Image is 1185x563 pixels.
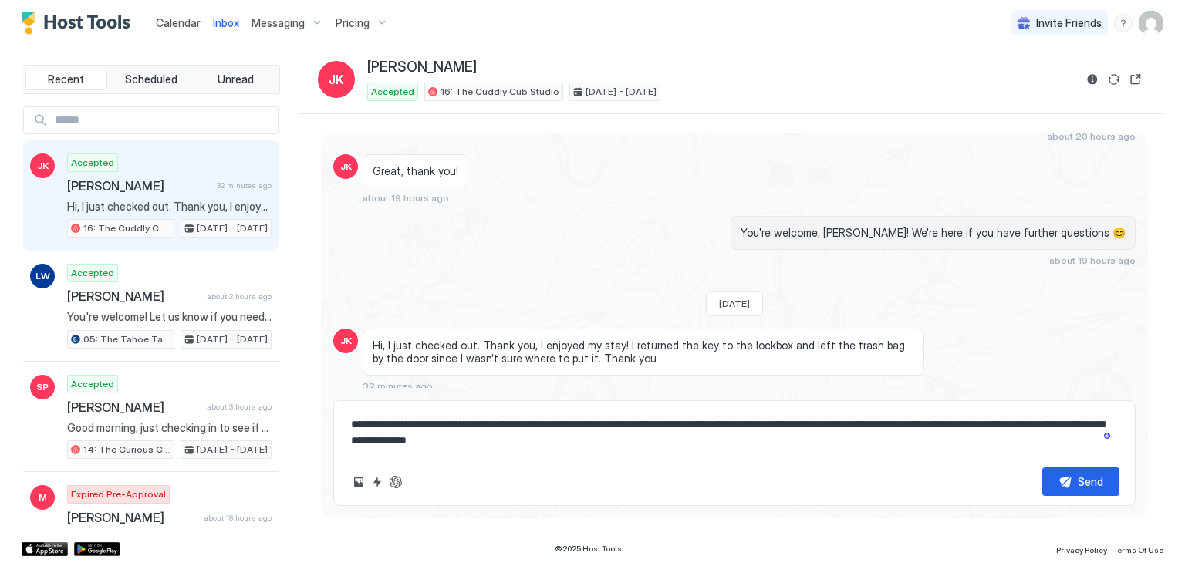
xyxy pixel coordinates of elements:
[363,192,449,204] span: about 19 hours ago
[36,380,49,394] span: SP
[363,380,433,392] span: 32 minutes ago
[349,410,1119,455] textarea: To enrich screen reader interactions, please activate Accessibility in Grammarly extension settings
[373,164,458,178] span: Great, thank you!
[368,473,387,491] button: Quick reply
[156,16,201,29] span: Calendar
[336,16,370,30] span: Pricing
[197,221,268,235] span: [DATE] - [DATE]
[1083,70,1102,89] button: Reservation information
[67,200,272,214] span: Hi, I just checked out. Thank you, I enjoyed my stay! I returned the key to the lockbox and left ...
[67,421,272,435] span: Good morning, just checking in to see if you’ve already checked out of the room. Once confirmed, ...
[197,443,268,457] span: [DATE] - [DATE]
[74,542,120,556] a: Google Play Store
[1113,541,1163,557] a: Terms Of Use
[67,531,272,545] span: Hi , Is the kitchen equipped with dishware , utensils microwave and refrigerator?
[441,85,559,99] span: 16: The Cuddly Cub Studio
[1078,474,1103,490] div: Send
[1047,130,1136,142] span: about 20 hours ago
[39,491,47,504] span: M
[1114,14,1133,32] div: menu
[71,377,114,391] span: Accepted
[1126,70,1145,89] button: Open reservation
[125,72,177,86] span: Scheduled
[213,16,239,29] span: Inbox
[22,65,280,94] div: tab-group
[1036,16,1102,30] span: Invite Friends
[586,85,657,99] span: [DATE] - [DATE]
[1105,70,1123,89] button: Sync reservation
[156,15,201,31] a: Calendar
[371,85,414,99] span: Accepted
[67,310,272,324] span: You're welcome! Let us know if you need anything else 😊
[197,332,268,346] span: [DATE] - [DATE]
[387,473,405,491] button: ChatGPT Auto Reply
[213,15,239,31] a: Inbox
[1113,545,1163,555] span: Terms Of Use
[67,178,211,194] span: [PERSON_NAME]
[48,72,84,86] span: Recent
[25,69,107,90] button: Recent
[22,542,68,556] a: App Store
[217,180,272,190] span: 32 minutes ago
[37,159,49,173] span: JK
[67,510,197,525] span: [PERSON_NAME]
[741,226,1126,240] span: You're welcome, [PERSON_NAME]! We're here if you have further questions 😊
[1042,467,1119,496] button: Send
[373,339,914,366] span: Hi, I just checked out. Thank you, I enjoyed my stay! I returned the key to the lockbox and left ...
[1139,11,1163,35] div: User profile
[22,12,137,35] a: Host Tools Logo
[110,69,192,90] button: Scheduled
[1056,541,1107,557] a: Privacy Policy
[329,70,344,89] span: JK
[340,160,352,174] span: JK
[71,266,114,280] span: Accepted
[35,269,50,283] span: LW
[71,487,166,501] span: Expired Pre-Approval
[367,59,477,76] span: [PERSON_NAME]
[83,443,170,457] span: 14: The Curious Cub Pet Friendly Studio
[218,72,254,86] span: Unread
[1056,545,1107,555] span: Privacy Policy
[207,292,272,302] span: about 2 hours ago
[67,399,201,415] span: [PERSON_NAME]
[555,544,622,554] span: © 2025 Host Tools
[49,107,278,133] input: Input Field
[1049,255,1136,266] span: about 19 hours ago
[67,288,201,304] span: [PERSON_NAME]
[252,16,305,30] span: Messaging
[340,334,352,348] span: JK
[719,298,750,309] span: [DATE]
[71,156,114,170] span: Accepted
[83,332,170,346] span: 05: The Tahoe Tamarack Pet Friendly Studio
[204,513,272,523] span: about 18 hours ago
[194,69,276,90] button: Unread
[207,402,272,412] span: about 3 hours ago
[83,221,170,235] span: 16: The Cuddly Cub Studio
[349,473,368,491] button: Upload image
